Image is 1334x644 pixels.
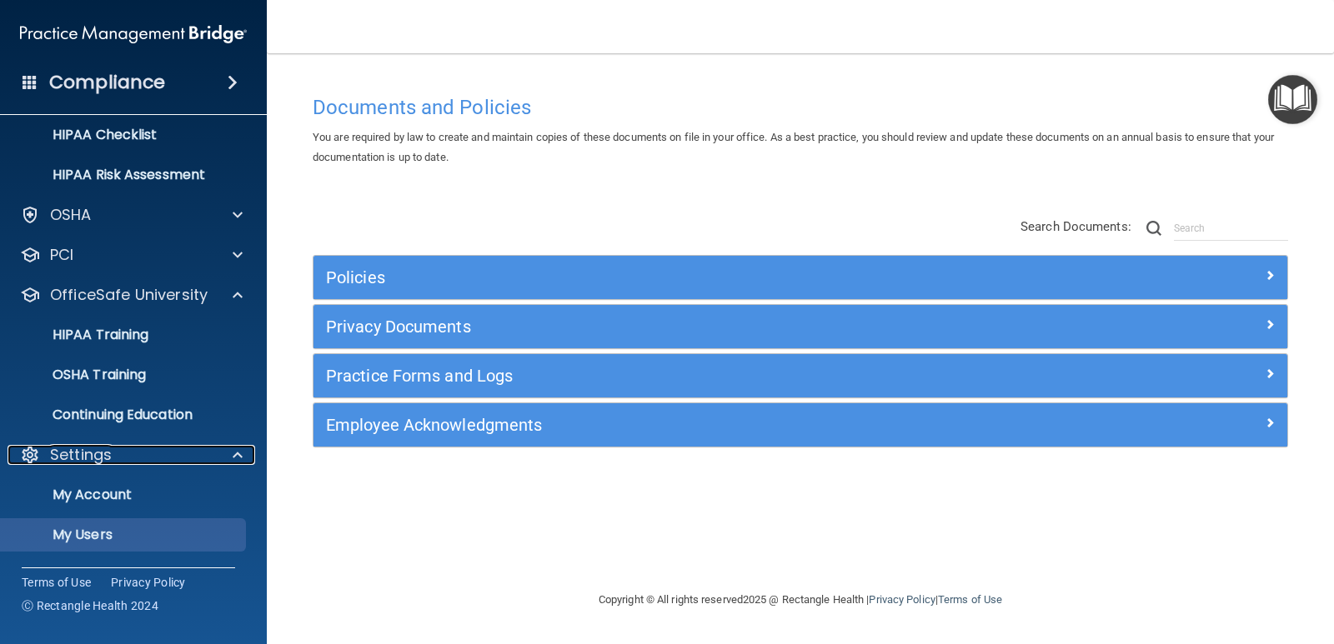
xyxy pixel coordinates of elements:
a: Privacy Policy [869,593,935,606]
a: OSHA [20,205,243,225]
span: You are required by law to create and maintain copies of these documents on file in your office. ... [313,131,1274,163]
img: ic-search.3b580494.png [1146,221,1161,236]
span: Ⓒ Rectangle Health 2024 [22,597,158,614]
a: Terms of Use [938,593,1002,606]
h4: Compliance [49,71,165,94]
p: Continuing Education [11,407,238,423]
p: PCI [50,245,73,265]
p: HIPAA Training [11,327,148,343]
p: OSHA Training [11,367,146,383]
a: Employee Acknowledgments [326,412,1275,438]
p: OSHA [50,205,92,225]
p: Services [11,567,238,583]
a: Privacy Policy [111,574,186,591]
h5: Privacy Documents [326,317,1031,336]
a: PCI [20,245,243,265]
a: Settings [20,445,243,465]
a: Practice Forms and Logs [326,362,1275,389]
a: Policies [326,264,1275,291]
input: Search [1174,216,1288,241]
h5: Employee Acknowledgments [326,416,1031,434]
a: OfficeSafe University [20,285,243,305]
a: Terms of Use [22,574,91,591]
h5: Practice Forms and Logs [326,367,1031,385]
h5: Policies [326,268,1031,287]
p: My Account [11,487,238,503]
p: OfficeSafe University [50,285,208,305]
p: HIPAA Risk Assessment [11,167,238,183]
p: My Users [11,527,238,543]
button: Open Resource Center [1268,75,1317,124]
a: Privacy Documents [326,313,1275,340]
p: Settings [50,445,112,465]
img: PMB logo [20,17,247,51]
p: HIPAA Checklist [11,127,238,143]
div: Copyright © All rights reserved 2025 @ Rectangle Health | | [496,573,1105,627]
span: Search Documents: [1021,219,1131,234]
h4: Documents and Policies [313,97,1288,118]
